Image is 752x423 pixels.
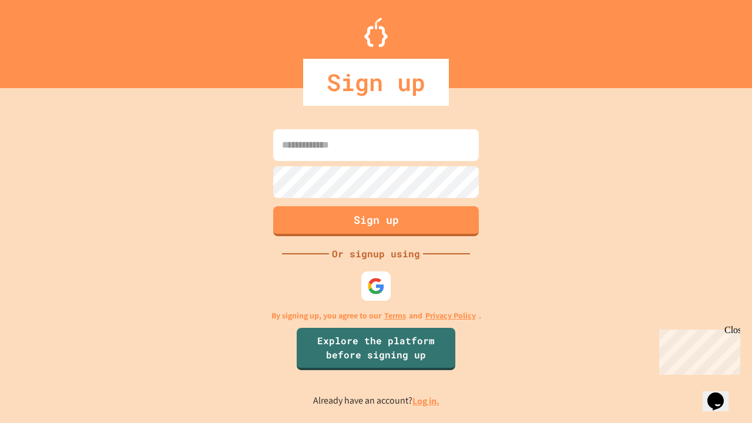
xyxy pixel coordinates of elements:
[654,325,740,375] iframe: chat widget
[367,277,385,295] img: google-icon.svg
[412,395,439,407] a: Log in.
[303,59,449,106] div: Sign up
[364,18,388,47] img: Logo.svg
[425,310,476,322] a: Privacy Policy
[384,310,406,322] a: Terms
[703,376,740,411] iframe: chat widget
[329,247,423,261] div: Or signup using
[313,394,439,408] p: Already have an account?
[271,310,481,322] p: By signing up, you agree to our and .
[5,5,81,75] div: Chat with us now!Close
[297,328,455,370] a: Explore the platform before signing up
[273,206,479,236] button: Sign up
